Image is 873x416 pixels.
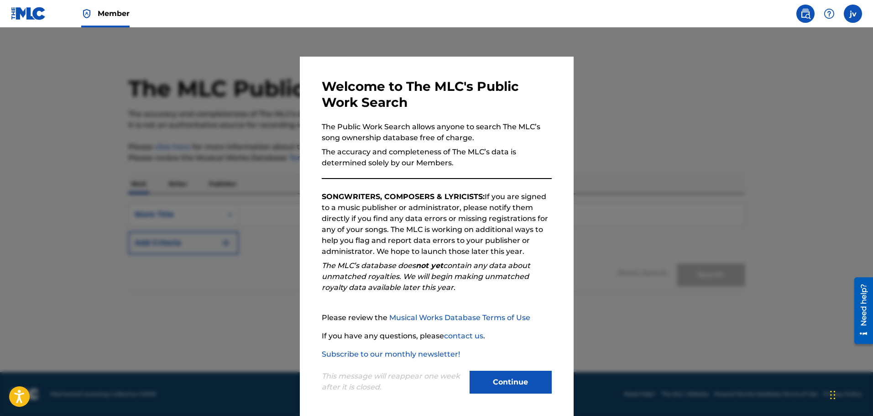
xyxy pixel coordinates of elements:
p: Please review the [322,312,552,323]
p: If you have any questions, please . [322,331,552,342]
a: Musical Works Database Terms of Use [389,313,530,322]
span: Member [98,8,130,19]
a: Subscribe to our monthly newsletter! [322,350,460,358]
img: help [824,8,835,19]
img: Top Rightsholder [81,8,92,19]
strong: SONGWRITERS, COMPOSERS & LYRICISTS: [322,192,485,201]
img: search [800,8,811,19]
div: Drag [830,381,836,409]
p: The Public Work Search allows anyone to search The MLC’s song ownership database free of charge. [322,121,552,143]
h3: Welcome to The MLC's Public Work Search [322,79,552,111]
div: Help [820,5,838,23]
a: contact us [444,332,483,340]
strong: not yet [416,261,443,270]
iframe: Resource Center [847,274,873,347]
div: User Menu [844,5,862,23]
img: MLC Logo [11,7,46,20]
em: The MLC’s database does contain any data about unmatched royalties. We will begin making unmatche... [322,261,530,292]
button: Continue [470,371,552,394]
p: This message will reappear one week after it is closed. [322,371,464,393]
a: Public Search [796,5,815,23]
iframe: Chat Widget [827,372,873,416]
p: If you are signed to a music publisher or administrator, please notify them directly if you find ... [322,191,552,257]
p: The accuracy and completeness of The MLC’s data is determined solely by our Members. [322,147,552,169]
